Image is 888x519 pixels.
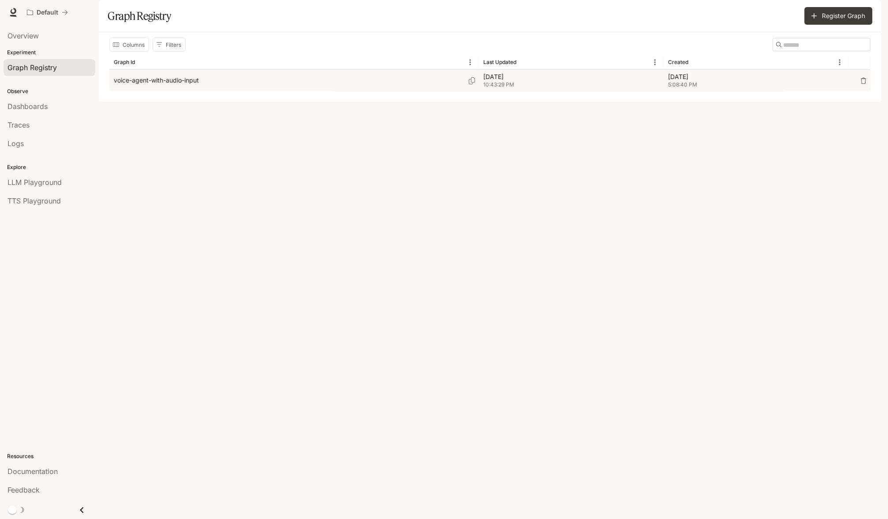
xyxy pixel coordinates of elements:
span: 5:08:40 PM [668,80,844,89]
p: [DATE] [668,72,844,81]
button: Sort [517,56,530,69]
button: Menu [648,56,661,69]
p: Default [37,9,58,16]
button: Menu [833,56,846,69]
button: Copy Graph Id [465,74,479,88]
button: Show filters [153,38,186,52]
div: Search [772,38,870,51]
button: All workspaces [23,4,72,21]
button: Sort [689,56,702,69]
p: voice-agent-with-audio-input [114,76,199,85]
div: Graph Id [114,59,135,65]
button: Sort [136,56,149,69]
h1: Graph Registry [108,7,171,25]
button: Select columns [109,38,149,52]
span: 10:43:29 PM [483,80,659,89]
button: Register Graph [804,7,872,25]
button: Menu [463,56,477,69]
div: Created [668,59,688,65]
p: [DATE] [483,72,659,81]
div: Last Updated [483,59,516,65]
